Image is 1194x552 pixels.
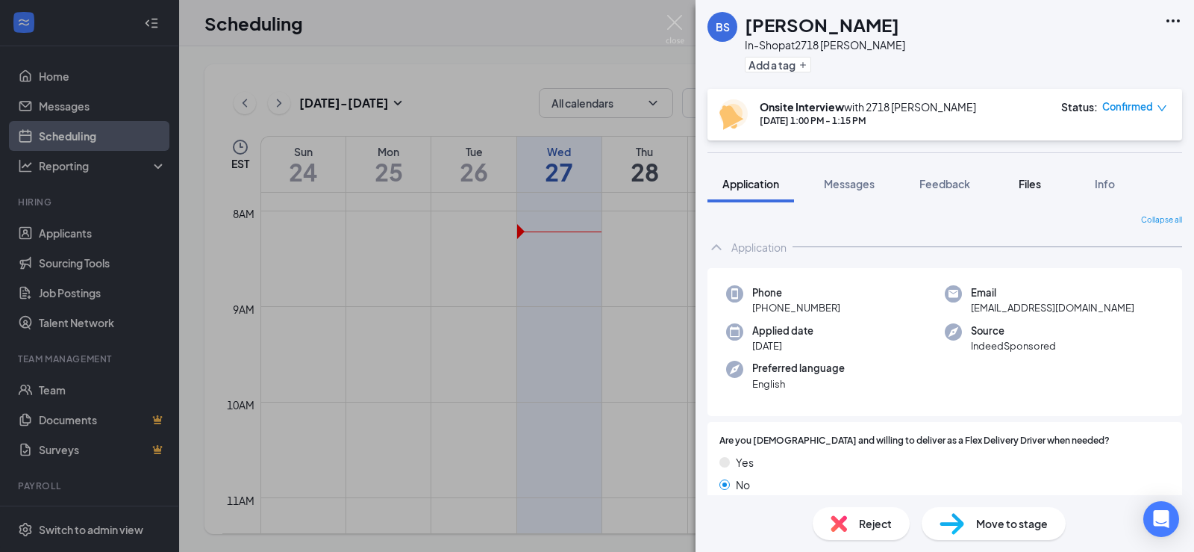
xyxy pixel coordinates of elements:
span: No [736,477,750,493]
svg: Plus [798,61,807,69]
span: Move to stage [976,515,1048,532]
span: Yes [736,454,754,471]
span: Files [1019,177,1041,190]
span: Collapse all [1141,214,1182,226]
span: [DATE] [752,338,813,353]
span: [PHONE_NUMBER] [752,300,840,315]
span: Applied date [752,323,813,338]
svg: Ellipses [1164,12,1182,30]
span: Feedback [919,177,970,190]
span: Preferred language [752,361,845,376]
span: Reject [859,515,892,532]
div: Open Intercom Messenger [1143,501,1179,537]
span: English [752,376,845,391]
span: Phone [752,285,840,300]
h1: [PERSON_NAME] [745,12,899,37]
span: down [1157,103,1167,114]
svg: ChevronUp [707,238,725,256]
div: [DATE] 1:00 PM - 1:15 PM [760,114,976,127]
span: Info [1095,177,1115,190]
span: IndeedSponsored [971,338,1056,353]
span: Are you [DEMOGRAPHIC_DATA] and willing to deliver as a Flex Delivery Driver when needed? [719,434,1110,448]
div: Application [731,240,787,255]
div: In-Shop at 2718 [PERSON_NAME] [745,37,905,52]
span: Messages [824,177,875,190]
span: Confirmed [1102,99,1153,114]
span: [EMAIL_ADDRESS][DOMAIN_NAME] [971,300,1134,315]
span: Email [971,285,1134,300]
span: Source [971,323,1056,338]
button: PlusAdd a tag [745,57,811,72]
div: with 2718 [PERSON_NAME] [760,99,976,114]
div: BS [716,19,730,34]
span: Application [722,177,779,190]
b: Onsite Interview [760,100,844,114]
div: Status : [1061,99,1098,114]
